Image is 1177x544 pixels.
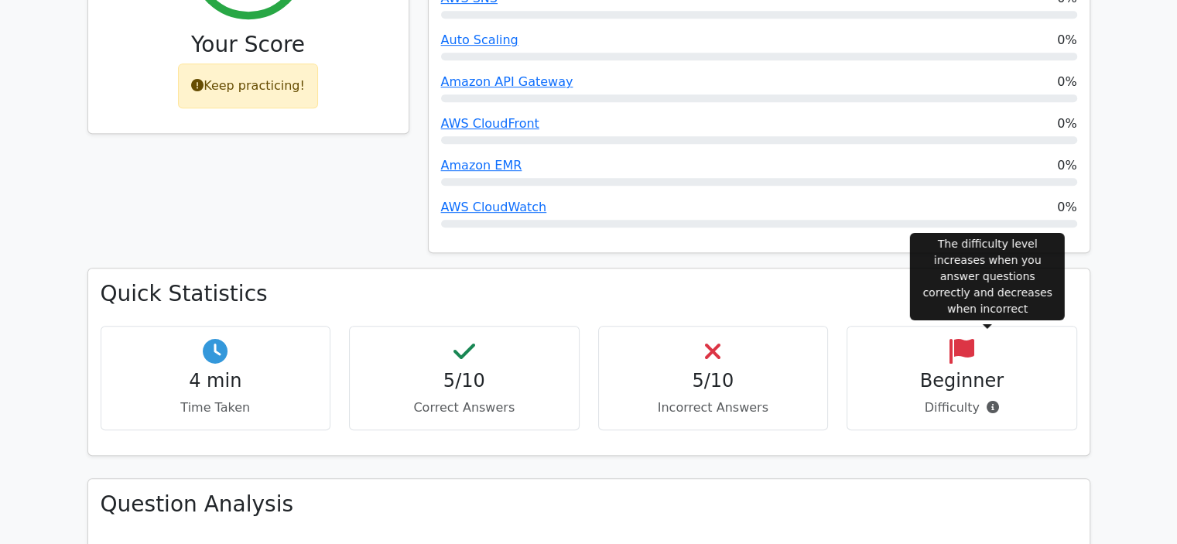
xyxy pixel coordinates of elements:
[910,232,1065,320] div: The difficulty level increases when you answer questions correctly and decreases when incorrect
[441,74,573,89] a: Amazon API Gateway
[1057,198,1076,217] span: 0%
[860,399,1064,417] p: Difficulty
[860,370,1064,392] h4: Beginner
[101,32,396,58] h3: Your Score
[1057,31,1076,50] span: 0%
[611,370,816,392] h4: 5/10
[441,158,522,173] a: Amazon EMR
[114,370,318,392] h4: 4 min
[1057,73,1076,91] span: 0%
[611,399,816,417] p: Incorrect Answers
[362,370,566,392] h4: 5/10
[178,63,318,108] div: Keep practicing!
[1057,156,1076,175] span: 0%
[101,491,1077,518] h3: Question Analysis
[101,281,1077,307] h3: Quick Statistics
[441,116,539,131] a: AWS CloudFront
[362,399,566,417] p: Correct Answers
[441,200,547,214] a: AWS CloudWatch
[441,33,518,47] a: Auto Scaling
[1057,115,1076,133] span: 0%
[114,399,318,417] p: Time Taken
